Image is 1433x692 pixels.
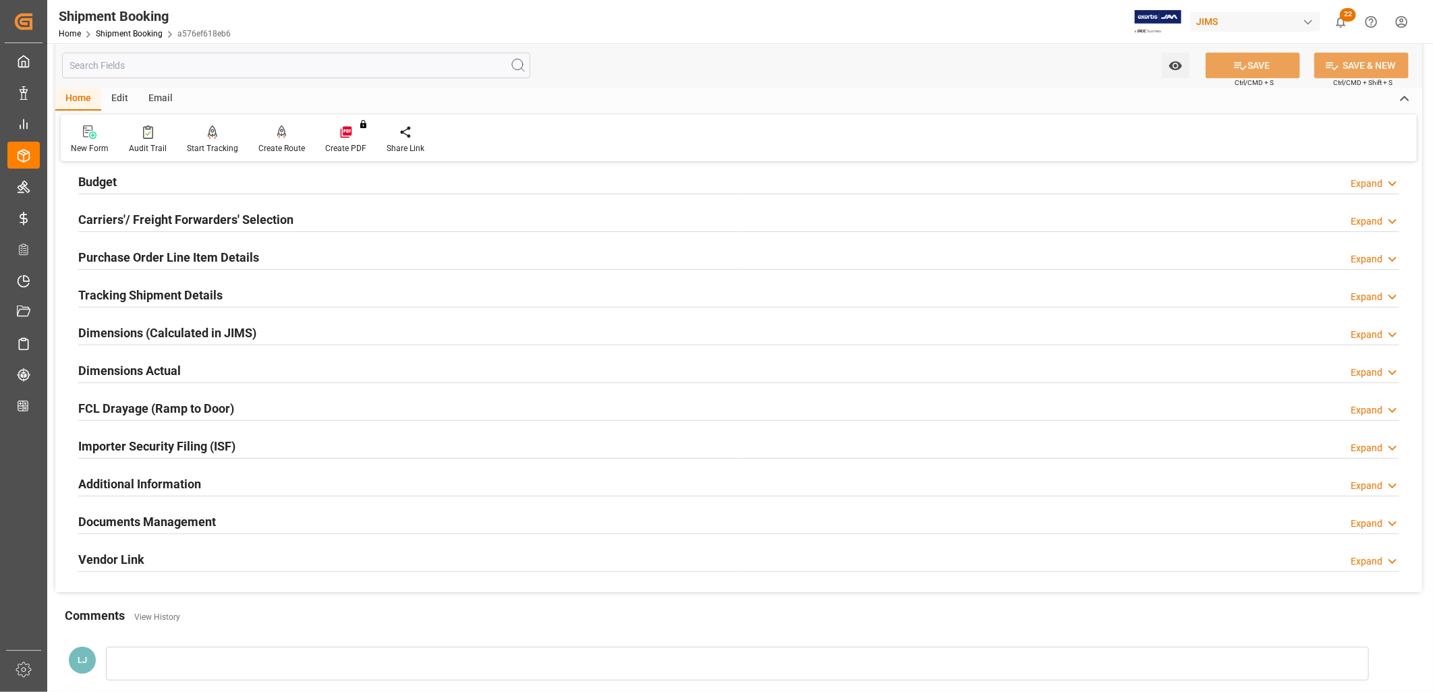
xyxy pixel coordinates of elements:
[59,29,81,38] a: Home
[1326,7,1356,37] button: show 22 new notifications
[1351,366,1382,380] div: Expand
[59,6,231,26] div: Shipment Booking
[78,248,259,266] h2: Purchase Order Line Item Details
[78,286,223,304] h2: Tracking Shipment Details
[1351,479,1382,493] div: Expand
[1206,53,1300,78] button: SAVE
[1351,214,1382,229] div: Expand
[78,362,181,380] h2: Dimensions Actual
[258,142,305,154] div: Create Route
[78,173,117,191] h2: Budget
[129,142,167,154] div: Audit Trail
[71,142,109,154] div: New Form
[101,88,138,111] div: Edit
[1356,7,1386,37] button: Help Center
[78,399,234,417] h2: FCL Drayage (Ramp to Door)
[1351,328,1382,342] div: Expand
[1314,53,1409,78] button: SAVE & NEW
[1191,9,1326,34] button: JIMS
[1351,554,1382,569] div: Expand
[387,142,424,154] div: Share Link
[1340,8,1356,22] span: 22
[78,550,144,569] h2: Vendor Link
[1351,441,1382,455] div: Expand
[134,612,180,622] a: View History
[1351,290,1382,304] div: Expand
[1191,12,1320,32] div: JIMS
[1162,53,1189,78] button: open menu
[1235,78,1274,88] span: Ctrl/CMD + S
[1351,517,1382,531] div: Expand
[1333,78,1393,88] span: Ctrl/CMD + Shift + S
[65,606,125,625] h2: Comments
[78,210,293,229] h2: Carriers'/ Freight Forwarders' Selection
[187,142,238,154] div: Start Tracking
[78,513,216,531] h2: Documents Management
[78,475,201,493] h2: Additional Information
[1351,252,1382,266] div: Expand
[78,437,235,455] h2: Importer Security Filing (ISF)
[55,88,101,111] div: Home
[1351,177,1382,191] div: Expand
[1135,10,1181,34] img: Exertis%20JAM%20-%20Email%20Logo.jpg_1722504956.jpg
[62,53,530,78] input: Search Fields
[1351,403,1382,417] div: Expand
[138,88,183,111] div: Email
[78,655,87,665] span: LJ
[78,324,256,342] h2: Dimensions (Calculated in JIMS)
[96,29,163,38] a: Shipment Booking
